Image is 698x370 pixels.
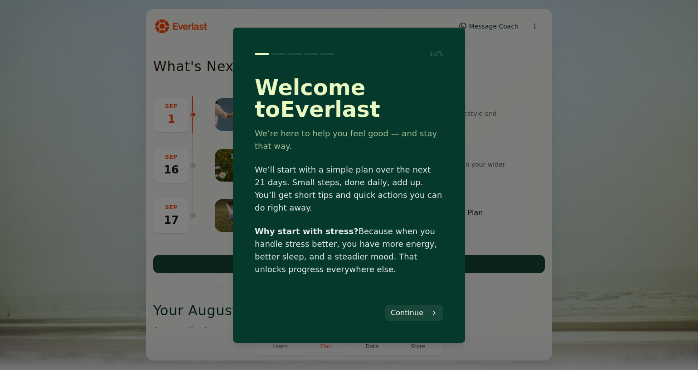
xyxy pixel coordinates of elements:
[280,96,380,122] span: Everlast
[255,163,443,214] p: We’ll start with a simple plan over the next 21 days. Small steps, done daily, add up. You’ll get...
[385,305,443,321] button: Continue
[255,226,359,236] strong: Why start with stress?
[255,225,443,276] p: Because when you handle stress better, you have more energy, better sleep, and a steadier mood. T...
[255,127,443,153] p: We’re here to help you feel good — and stay that way.
[429,49,443,58] div: 1 of 5
[255,75,380,122] span: Welcome to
